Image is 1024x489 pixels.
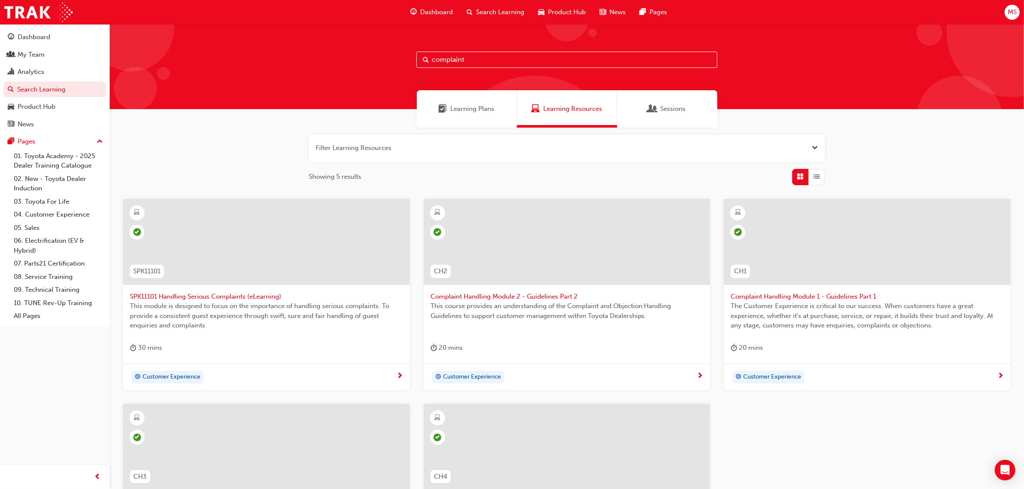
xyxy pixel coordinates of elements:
[133,434,141,441] span: learningRecordVerb_COMPLETE-icon
[3,47,106,63] a: My Team
[3,64,106,80] a: Analytics
[743,372,801,382] span: Customer Experience
[814,172,820,182] span: List
[8,121,14,128] span: news-icon
[8,68,14,76] span: chart-icon
[10,283,106,296] a: 09. Technical Training
[3,99,106,115] a: Product Hub
[18,119,34,129] div: News
[812,143,818,153] button: Open the filter
[134,207,140,218] span: learningResourceType_ELEARNING-icon
[434,413,440,424] span: learningResourceType_ELEARNING-icon
[10,234,106,257] a: 06. Electrification (EV & Hybrid)
[731,301,1004,330] span: The Customer Experience is critical to our success. When customers have a great experience, wheth...
[731,292,1004,302] span: Complaint Handling Module 1 - Guidelines Part 1
[18,67,44,77] div: Analytics
[142,372,200,382] span: Customer Experience
[130,342,162,353] div: 30 mins
[8,51,14,59] span: people-icon
[543,104,602,114] span: Learning Resources
[133,266,160,276] span: SPK11101
[735,372,741,383] span: target-icon
[731,342,737,353] span: duration-icon
[130,301,403,330] span: This module is designed to focus on the importance of handling serious complaints. To provide a c...
[403,3,460,21] a: guage-iconDashboard
[661,104,686,114] span: Sessions
[416,52,717,68] input: Search...
[431,342,463,353] div: 20 mins
[123,199,410,391] a: SPK11101SPK11101 Handling Serious Complaints (eLearning)This module is designed to focus on the i...
[10,296,106,310] a: 10. TUNE Rev-Up Training
[431,342,437,353] span: duration-icon
[731,342,763,353] div: 20 mins
[443,372,501,382] span: Customer Experience
[451,104,495,114] span: Learning Plans
[649,7,667,17] span: Pages
[130,342,136,353] span: duration-icon
[640,7,646,18] span: pages-icon
[397,373,403,380] span: next-icon
[4,3,73,22] img: Trak
[10,172,106,195] a: 02. New - Toyota Dealer Induction
[18,137,35,147] div: Pages
[135,372,141,383] span: target-icon
[10,221,106,235] a: 05. Sales
[734,228,742,236] span: learningRecordVerb_COMPLETE-icon
[434,207,440,218] span: learningResourceType_ELEARNING-icon
[1005,5,1020,20] button: MS
[476,7,524,17] span: Search Learning
[424,199,710,391] a: CH2Complaint Handling Module 2 - Guidelines Part 2This course provides an understanding of the Co...
[467,7,473,18] span: search-icon
[538,7,544,18] span: car-icon
[8,34,14,41] span: guage-icon
[3,28,106,134] button: DashboardMy TeamAnalyticsSearch LearningProduct HubNews
[420,7,453,17] span: Dashboard
[18,50,45,60] div: My Team
[431,292,704,302] span: Complaint Handling Module 2 - Guidelines Part 2
[431,301,704,321] span: This course provides an understanding of the Complaint and Objection Handling Guidelines to suppo...
[531,3,593,21] a: car-iconProduct Hub
[3,82,106,98] a: Search Learning
[439,104,447,114] span: Learning Plans
[130,292,403,302] span: SPK11101 Handling Serious Complaints (eLearning)
[517,90,617,128] a: Learning ResourcesLearning Resources
[735,207,741,218] span: learningResourceType_ELEARNING-icon
[649,104,657,114] span: Sessions
[417,90,517,128] a: Learning PlansLearning Plans
[134,413,140,424] span: learningResourceType_ELEARNING-icon
[600,7,606,18] span: news-icon
[18,102,55,112] div: Product Hub
[633,3,674,21] a: pages-iconPages
[18,32,50,42] div: Dashboard
[309,172,361,182] span: Showing 5 results
[133,472,147,482] span: CH3
[434,266,447,276] span: CH2
[434,434,441,441] span: learningRecordVerb_COMPLETE-icon
[95,472,101,483] span: prev-icon
[797,172,804,182] span: Grid
[423,55,429,65] span: Search
[3,134,106,150] button: Pages
[8,138,14,146] span: pages-icon
[697,373,703,380] span: next-icon
[10,150,106,172] a: 01. Toyota Academy - 2025 Dealer Training Catalogue
[10,270,106,284] a: 08. Service Training
[10,195,106,208] a: 03. Toyota For Life
[593,3,633,21] a: news-iconNews
[435,372,441,383] span: target-icon
[97,136,103,147] span: up-icon
[10,309,106,323] a: All Pages
[548,7,586,17] span: Product Hub
[3,29,106,45] a: Dashboard
[10,257,106,270] a: 07. Parts21 Certification
[10,208,106,221] a: 04. Customer Experience
[1008,7,1017,17] span: MS
[724,199,1011,391] a: CH1Complaint Handling Module 1 - Guidelines Part 1The Customer Experience is critical to our succ...
[434,472,447,482] span: CH4
[995,460,1015,480] div: Open Intercom Messenger
[8,86,14,94] span: search-icon
[617,90,717,128] a: SessionsSessions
